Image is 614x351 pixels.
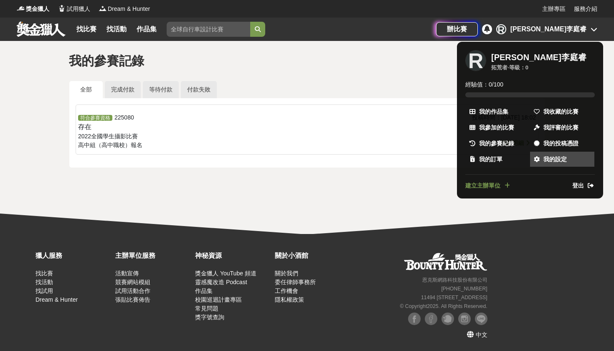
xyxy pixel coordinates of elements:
span: 我參加的比賽 [479,123,514,132]
a: 我的設定 [530,152,594,167]
a: 登出 [572,181,595,190]
div: R [465,50,486,71]
a: 建立主辦單位 [465,181,511,190]
a: 我參加的比賽 [466,120,530,135]
span: 我的訂單 [479,155,502,164]
a: 我的訂單 [466,152,530,167]
a: 辦比賽 [436,22,478,36]
div: 拓荒者 [491,64,507,72]
span: 我的設定 [543,155,567,164]
span: 登出 [572,181,584,190]
a: 我的作品集 [466,104,530,119]
span: 建立主辦單位 [465,181,500,190]
div: 等級： 0 [509,64,528,72]
span: 我的投稿憑證 [543,139,578,148]
a: 我的參賽紀錄 [466,136,530,151]
span: · [507,64,509,72]
span: 我收藏的比賽 [543,107,578,116]
a: 我的投稿憑證 [530,136,594,151]
span: 我的參賽紀錄 [479,139,514,148]
span: 我的作品集 [479,107,508,116]
span: 經驗值： 0 / 100 [465,80,503,89]
div: [PERSON_NAME]李庭睿 [491,52,586,62]
a: 我收藏的比賽 [530,104,594,119]
span: 我評審的比賽 [543,123,578,132]
a: 我評審的比賽 [530,120,594,135]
